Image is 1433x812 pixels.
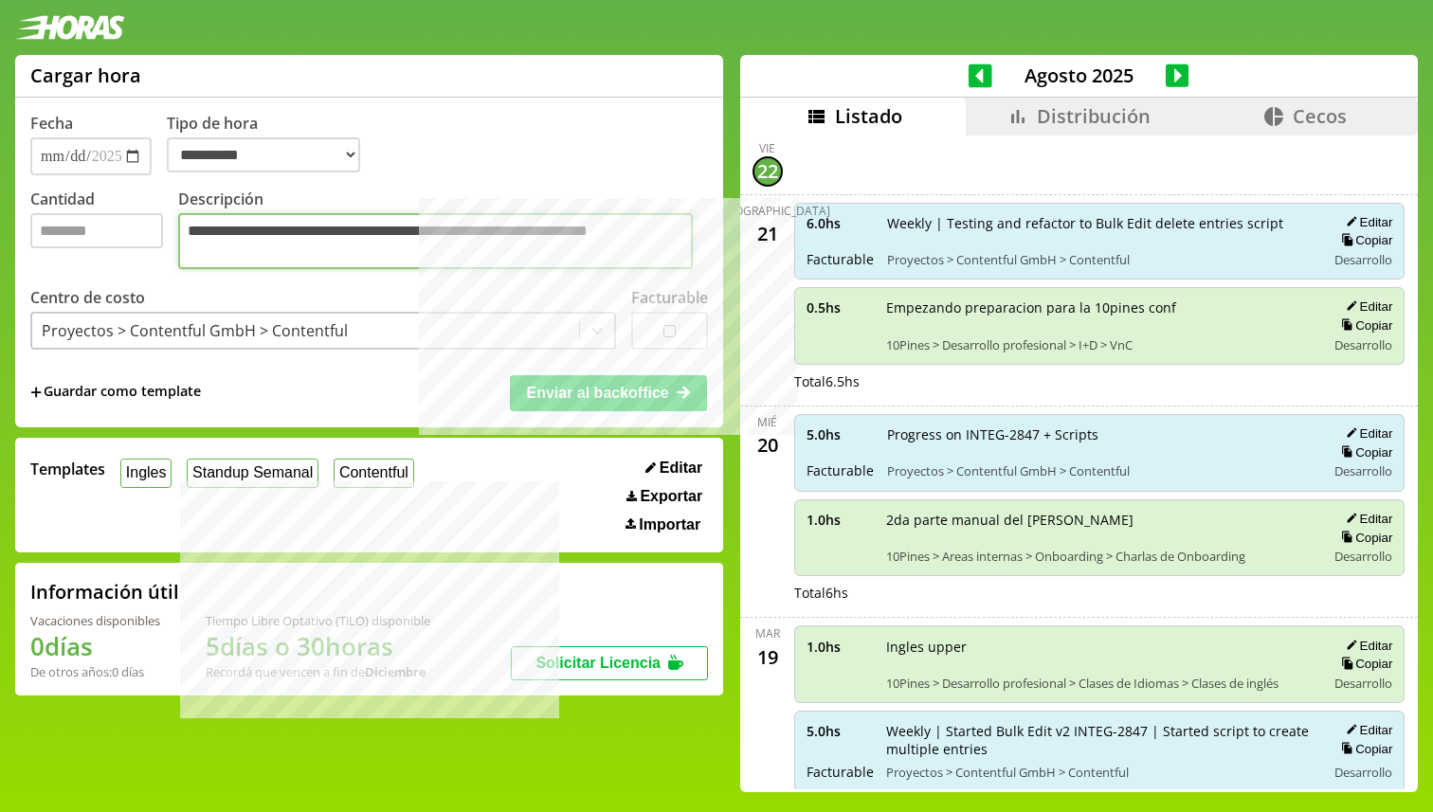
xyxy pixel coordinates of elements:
button: Editar [1340,214,1392,230]
div: 21 [753,219,783,249]
span: Enviar al backoffice [526,385,668,401]
span: 1.0 hs [807,511,873,529]
span: Distribución [1037,103,1151,129]
span: Ingles upper [886,638,1314,656]
span: Desarrollo [1334,548,1392,565]
span: Weekly | Testing and refactor to Bulk Edit delete entries script [887,214,1314,232]
span: 6.0 hs [807,214,874,232]
span: 5.0 hs [807,722,873,740]
h1: 0 días [30,629,160,663]
h1: Cargar hora [30,63,141,88]
span: Empezando preparacion para la 10pines conf [886,298,1314,316]
button: Ingles [120,459,172,488]
span: 5.0 hs [807,425,874,443]
div: 22 [753,156,783,187]
button: Exportar [621,487,708,506]
div: Recordá que vencen a fin de [206,663,430,680]
button: Copiar [1335,232,1392,248]
label: Descripción [178,189,708,274]
select: Tipo de hora [167,137,360,172]
span: 10Pines > Areas internas > Onboarding > Charlas de Onboarding [886,548,1314,565]
div: [DEMOGRAPHIC_DATA] [705,203,830,219]
button: Editar [1340,638,1392,654]
span: Progress on INTEG-2847 + Scripts [887,425,1314,443]
button: Copiar [1335,444,1392,460]
label: Fecha [30,113,73,134]
span: + [30,382,42,403]
button: Editar [1340,298,1392,315]
button: Editar [1340,511,1392,527]
textarea: Descripción [178,213,693,269]
span: Facturable [807,461,874,479]
span: 2da parte manual del [PERSON_NAME] [886,511,1314,529]
span: Weekly | Started Bulk Edit v2 INTEG-2847 | Started script to create multiple entries [886,722,1314,758]
span: Importar [639,516,700,533]
input: Cantidad [30,213,163,248]
img: logotipo [15,15,125,40]
div: Vacaciones disponibles [30,612,160,629]
span: Desarrollo [1334,764,1392,781]
label: Centro de costo [30,287,145,308]
span: Templates [30,459,105,479]
button: Editar [640,459,708,478]
div: Tiempo Libre Optativo (TiLO) disponible [206,612,430,629]
span: Desarrollo [1334,675,1392,692]
span: Exportar [640,488,702,505]
button: Editar [1340,722,1392,738]
button: Contentful [334,459,414,488]
div: scrollable content [740,135,1418,789]
div: 19 [753,641,783,672]
button: Copiar [1335,741,1392,757]
div: vie [759,140,775,156]
span: Facturable [807,250,874,268]
span: 10Pines > Desarrollo profesional > Clases de Idiomas > Clases de inglés [886,675,1314,692]
button: Standup Semanal [187,459,318,488]
button: Copiar [1335,317,1392,334]
span: Facturable [807,763,873,781]
span: Listado [835,103,902,129]
span: Proyectos > Contentful GmbH > Contentful [886,764,1314,781]
span: Solicitar Licencia [535,655,661,671]
button: Copiar [1335,656,1392,672]
button: Editar [1340,425,1392,442]
div: Total 6.5 hs [794,372,1406,390]
div: 20 [753,430,783,460]
h1: 5 días o 30 horas [206,629,430,663]
div: De otros años: 0 días [30,663,160,680]
span: +Guardar como template [30,382,201,403]
span: Cecos [1293,103,1347,129]
div: Proyectos > Contentful GmbH > Contentful [42,320,348,341]
span: Agosto 2025 [992,63,1166,88]
span: 0.5 hs [807,298,873,316]
div: Total 6 hs [794,584,1406,602]
div: mar [755,625,780,641]
span: Desarrollo [1334,336,1392,353]
div: mié [757,414,777,430]
label: Facturable [631,287,708,308]
span: Desarrollo [1334,462,1392,479]
label: Tipo de hora [167,113,375,175]
button: Solicitar Licencia [511,646,708,680]
span: Proyectos > Contentful GmbH > Contentful [887,251,1314,268]
span: Proyectos > Contentful GmbH > Contentful [887,462,1314,479]
span: Desarrollo [1334,251,1392,268]
span: 10Pines > Desarrollo profesional > I+D > VnC [886,336,1314,353]
label: Cantidad [30,189,178,274]
button: Enviar al backoffice [510,375,707,411]
h2: Información útil [30,579,179,604]
span: Editar [660,460,702,477]
b: Diciembre [365,663,426,680]
button: Copiar [1335,530,1392,546]
span: 1.0 hs [807,638,873,656]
